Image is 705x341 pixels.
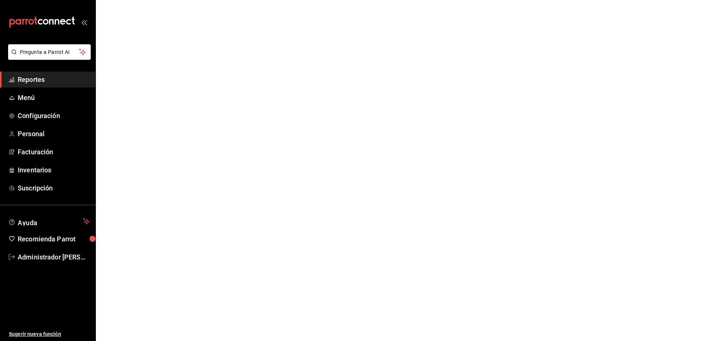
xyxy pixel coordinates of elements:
span: Facturación [18,147,90,157]
span: Administrador [PERSON_NAME] [18,252,90,262]
span: Suscripción [18,183,90,193]
button: Pregunta a Parrot AI [8,44,91,60]
span: Sugerir nueva función [9,330,90,338]
span: Reportes [18,75,90,85]
span: Ayuda [18,217,80,226]
button: open_drawer_menu [81,19,87,25]
span: Recomienda Parrot [18,234,90,244]
span: Menú [18,93,90,103]
span: Pregunta a Parrot AI [20,48,79,56]
span: Inventarios [18,165,90,175]
a: Pregunta a Parrot AI [5,54,91,61]
span: Configuración [18,111,90,121]
span: Personal [18,129,90,139]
